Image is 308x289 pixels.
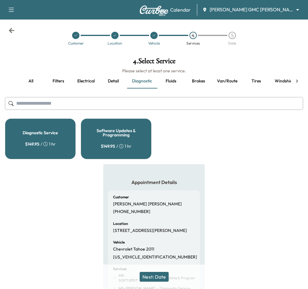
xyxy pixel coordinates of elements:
h6: Vehicle [113,240,125,244]
button: Brakes [185,74,212,89]
div: 4 [189,32,197,39]
h5: Appointment Details [108,179,200,186]
p: [PHONE_NUMBER] [113,209,150,215]
div: / 1 hr [101,143,131,149]
p: [PERSON_NAME] [PERSON_NAME] [113,201,182,207]
h6: Customer [113,195,129,199]
h5: Diagnostic Service [23,131,58,135]
button: Tires [242,74,270,89]
span: $ 149.95 [25,141,39,147]
p: Chevrolet Tahoe 2011 [113,247,154,252]
div: Services [186,42,200,45]
button: Windshield [270,74,300,89]
div: Date [228,42,236,45]
button: Filters [45,74,72,89]
button: Van/route [212,74,242,89]
button: all [17,74,45,89]
p: [STREET_ADDRESS][PERSON_NAME] [113,228,187,233]
span: $ 149.95 [101,143,115,149]
button: Detail [100,74,127,89]
h6: Location [113,222,128,226]
button: Fluids [157,74,185,89]
div: Customer [68,42,84,45]
button: Diagnostic [127,74,157,89]
h5: Software Updates & Programming [91,128,141,137]
h6: Please select at least one service. [5,68,303,74]
a: MapBeta [156,6,165,13]
a: Calendar [170,6,191,13]
div: / 1 hr [25,141,56,147]
div: Beta [159,13,165,17]
button: Next: Date [140,272,169,282]
div: 5 [229,32,236,39]
p: [US_VEHICLE_IDENTIFICATION_NUMBER] [113,255,197,260]
span: [PERSON_NAME] GMC [PERSON_NAME] [210,6,293,13]
div: basic tabs example [17,74,291,89]
div: Location [108,42,122,45]
img: Curbee Logo [139,5,169,14]
h1: 4 . Select Service [5,57,303,68]
button: Electrical [72,74,100,89]
div: Back [9,27,15,34]
div: Vehicle [148,42,160,45]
